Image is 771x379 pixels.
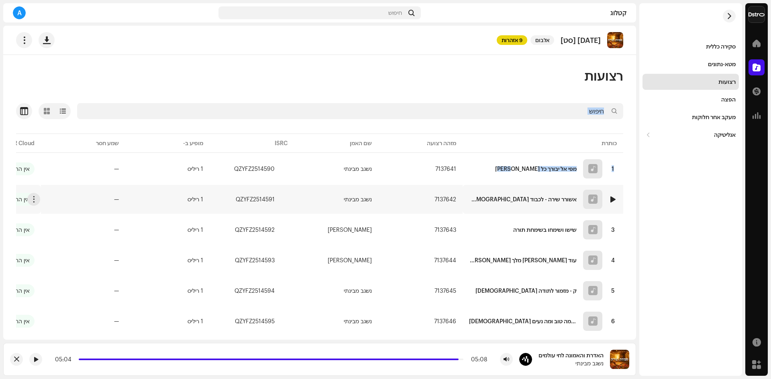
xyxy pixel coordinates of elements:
[434,318,456,324] span: 7137646
[77,103,623,119] input: חיפוש
[188,288,203,294] div: 1 ריליס
[236,197,275,202] div: QZYFZ2514591
[328,227,372,233] div: [PERSON_NAME]
[714,132,736,138] div: אנליטיקה
[234,166,275,172] div: QZYFZ2514590
[538,352,604,359] div: האדרת והאמונה לחי עולמים
[344,166,372,172] div: נשגב מבינתי
[475,288,577,294] div: תהילים ק - מזמור לתודה
[469,257,577,263] div: עוד אבינו חי - דוד מלך ישראל
[114,166,119,172] re-a-table-badge: —
[495,166,577,172] div: מפי אל יבורך כל ישראל
[114,288,119,294] re-a-table-badge: —
[344,288,372,294] div: נשגב מבינתי
[328,227,372,233] span: אמיר קאיקוב
[642,91,739,107] re-m-nav-item: הפצה
[235,227,275,233] div: QZYFZ2514592
[188,227,203,233] div: 1 ריליס
[114,227,119,233] re-a-table-badge: —
[561,36,601,45] p: [DATE] [סט]
[642,74,739,90] re-m-nav-item: רצועות
[188,257,203,263] div: 1 ריליס
[188,166,203,172] div: 1 ריליס
[721,96,736,103] div: הפצה
[530,35,554,45] span: אלבום
[708,61,736,67] div: מטא-נתונים
[642,39,739,55] re-m-nav-item: סקירה כללית
[749,6,765,22] img: a754eb8e-f922-4056-8001-d1d15cdf72ef
[538,360,604,367] div: נשגב מבינתי
[692,114,736,120] div: מעקב אחר חלוקות
[235,288,275,294] div: QZYFZ2514594
[188,318,203,324] div: 1 ריליס
[388,10,402,16] span: חיפוש
[114,257,119,263] re-a-table-badge: —
[435,166,456,172] span: 7137641
[642,56,739,72] re-m-nav-item: מטא-נתונים
[513,227,577,233] div: שישו ושימחו בשימחת תורה
[328,257,372,263] div: [PERSON_NAME]
[607,32,623,48] img: def65446-1c7d-4653-8181-65b0271c3b39
[434,288,456,294] span: 7137645
[584,68,623,84] span: רצועות
[434,227,456,233] span: 7137643
[497,35,527,45] span: 9 אזהרות
[718,79,736,85] div: רצועות
[434,257,456,263] span: 7137644
[610,350,629,369] img: def65446-1c7d-4653-8181-65b0271c3b39
[114,197,119,202] re-a-table-badge: —
[235,257,275,263] div: QZYFZ2514593
[13,6,26,19] div: A
[188,197,203,202] div: 1 ריליס
[424,10,626,16] div: קטלוג
[328,257,372,263] span: אמיר קאיקוב
[344,318,372,324] div: נשגב מבינתי
[469,318,577,324] div: תהילים קלג - הנה מה טוב ומה נעים
[706,43,736,50] div: סקירה כללית
[469,197,577,202] div: אשורר שירה - לכבוד התורה
[55,356,75,363] div: 05:04
[642,127,739,143] re-m-nav-dropdown: אנליטיקה
[467,356,487,363] div: 05:08
[642,109,739,125] re-m-nav-item: מעקב אחר חלוקות
[434,197,456,202] span: 7137642
[235,318,275,324] div: QZYFZ2514595
[114,318,119,324] re-a-table-badge: —
[344,197,372,202] div: נשגב מבינתי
